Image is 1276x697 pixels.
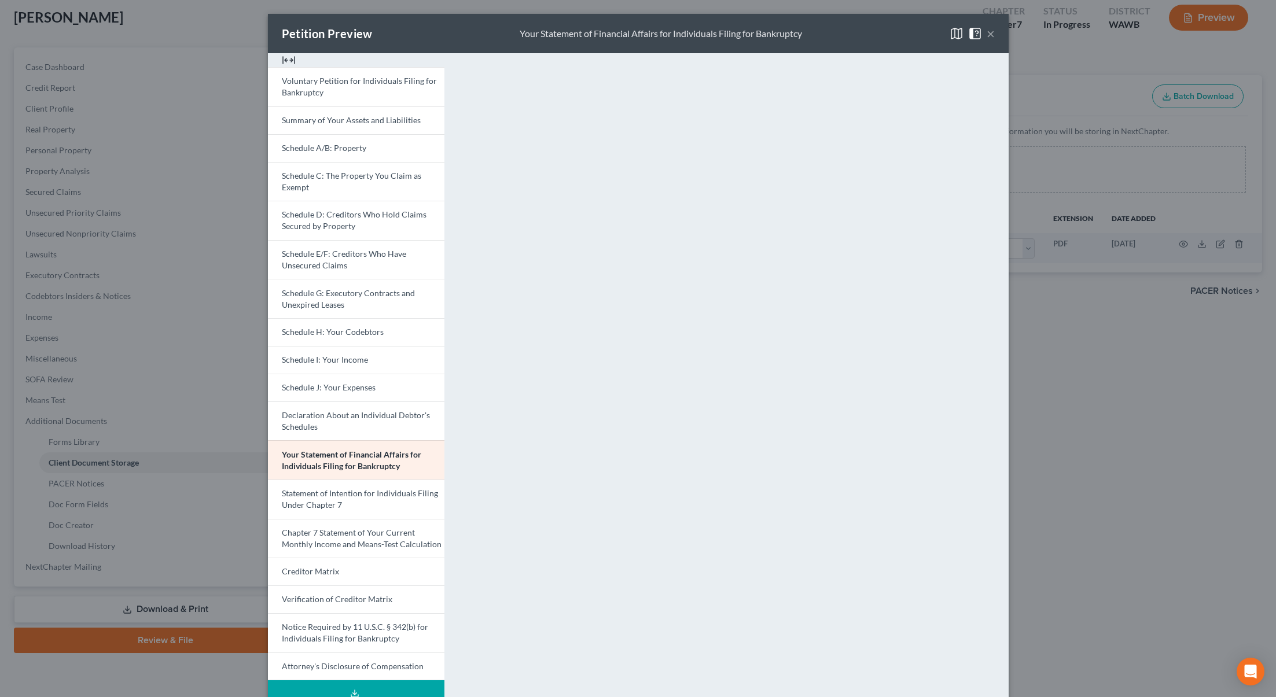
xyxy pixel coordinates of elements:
span: Verification of Creditor Matrix [282,594,392,604]
img: expand-e0f6d898513216a626fdd78e52531dac95497ffd26381d4c15ee2fc46db09dca.svg [282,53,296,67]
a: Voluntary Petition for Individuals Filing for Bankruptcy [268,67,444,106]
span: Schedule D: Creditors Who Hold Claims Secured by Property [282,209,426,231]
div: Open Intercom Messenger [1237,658,1264,685]
a: Schedule G: Executory Contracts and Unexpired Leases [268,279,444,318]
a: Schedule D: Creditors Who Hold Claims Secured by Property [268,201,444,240]
div: Petition Preview [282,25,373,42]
a: Schedule A/B: Property [268,134,444,162]
span: Schedule H: Your Codebtors [282,327,384,337]
div: Your Statement of Financial Affairs for Individuals Filing for Bankruptcy [520,27,802,40]
span: Chapter 7 Statement of Your Current Monthly Income and Means-Test Calculation [282,528,442,549]
a: Statement of Intention for Individuals Filing Under Chapter 7 [268,480,444,519]
span: Your Statement of Financial Affairs for Individuals Filing for Bankruptcy [282,449,421,471]
img: map-close-ec6dd18eec5d97a3e4237cf27bb9247ecfb19e6a7ca4853eab1adfd70aa1fa45.svg [950,27,964,40]
a: Attorney's Disclosure of Compensation [268,652,444,681]
span: Notice Required by 11 U.S.C. § 342(b) for Individuals Filing for Bankruptcy [282,622,428,643]
span: Attorney's Disclosure of Compensation [282,661,424,671]
a: Notice Required by 11 U.S.C. § 342(b) for Individuals Filing for Bankruptcy [268,613,444,652]
span: Schedule E/F: Creditors Who Have Unsecured Claims [282,249,406,270]
span: Schedule I: Your Income [282,355,368,364]
span: Schedule G: Executory Contracts and Unexpired Leases [282,288,415,309]
span: Creditor Matrix [282,566,339,576]
span: Declaration About an Individual Debtor's Schedules [282,410,430,432]
a: Schedule J: Your Expenses [268,374,444,401]
a: Schedule H: Your Codebtors [268,318,444,346]
img: help-close-5ba153eb36485ed6c1ea00a893f15db1cb9b99d6cae46e1a8edb6c62d00a1a76.svg [968,27,982,40]
a: Declaration About an Individual Debtor's Schedules [268,401,444,441]
a: Schedule C: The Property You Claim as Exempt [268,162,444,201]
span: Statement of Intention for Individuals Filing Under Chapter 7 [282,488,438,510]
span: Schedule A/B: Property [282,143,366,153]
a: Your Statement of Financial Affairs for Individuals Filing for Bankruptcy [268,440,444,480]
span: Voluntary Petition for Individuals Filing for Bankruptcy [282,76,437,97]
a: Verification of Creditor Matrix [268,585,444,613]
a: Schedule E/F: Creditors Who Have Unsecured Claims [268,240,444,279]
a: Creditor Matrix [268,558,444,585]
a: Chapter 7 Statement of Your Current Monthly Income and Means-Test Calculation [268,519,444,558]
button: × [987,27,995,40]
a: Summary of Your Assets and Liabilities [268,106,444,134]
span: Schedule J: Your Expenses [282,382,376,392]
span: Summary of Your Assets and Liabilities [282,115,421,125]
a: Schedule I: Your Income [268,346,444,374]
iframe: <object ng-attr-data='[URL][DOMAIN_NAME]' type='application/pdf' width='100%' height='975px'></ob... [465,62,999,626]
span: Schedule C: The Property You Claim as Exempt [282,171,421,192]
